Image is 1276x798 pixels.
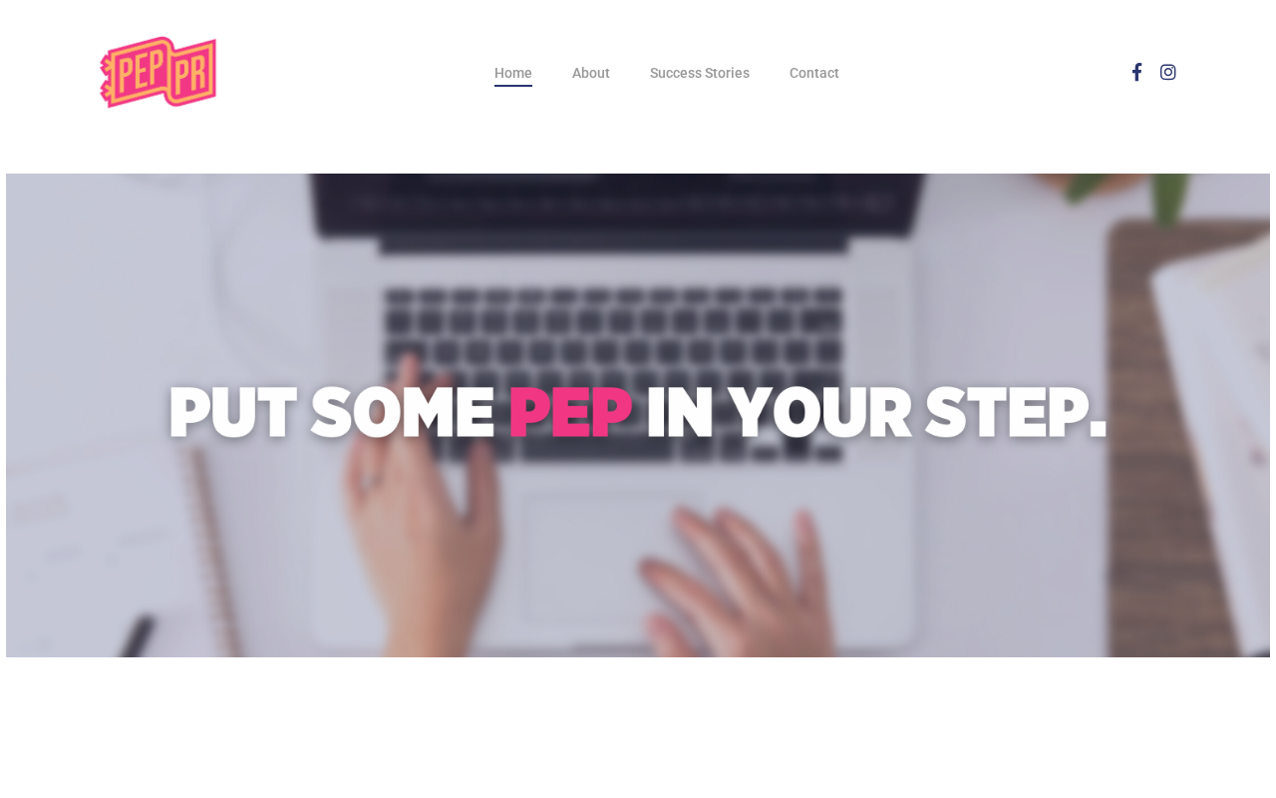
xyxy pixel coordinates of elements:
span: Contact [790,65,839,81]
span: Success Stories [650,65,750,81]
a: Home [494,66,532,80]
img: Pep Public Relations [90,30,232,115]
a: About [572,66,610,80]
span: Home [494,65,532,81]
a: Success Stories [650,66,750,80]
a: Contact [790,66,839,80]
span: About [572,65,610,81]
